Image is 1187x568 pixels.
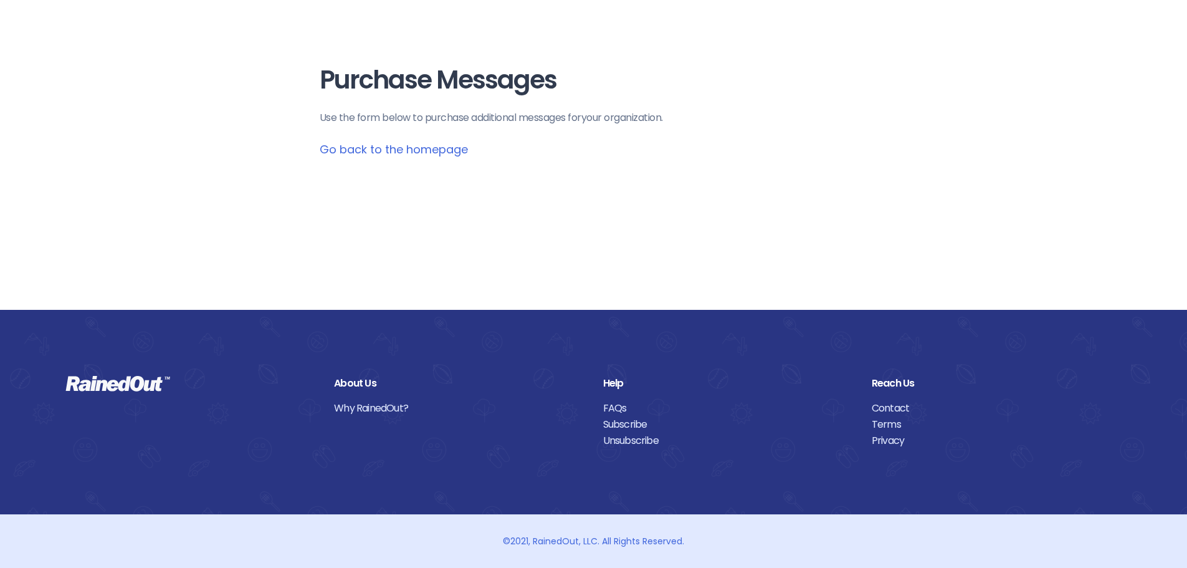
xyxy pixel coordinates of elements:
a: Privacy [872,433,1122,449]
div: About Us [334,375,584,392]
a: Why RainedOut? [334,400,584,416]
a: FAQs [603,400,853,416]
div: Help [603,375,853,392]
a: Contact [872,400,1122,416]
p: Use the form below to purchase additional messages for your organization . [320,110,868,125]
a: Terms [872,416,1122,433]
a: Unsubscribe [603,433,853,449]
div: Reach Us [872,375,1122,392]
a: Go back to the homepage [320,142,468,157]
a: Subscribe [603,416,853,433]
h1: Purchase Messages [320,66,868,94]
